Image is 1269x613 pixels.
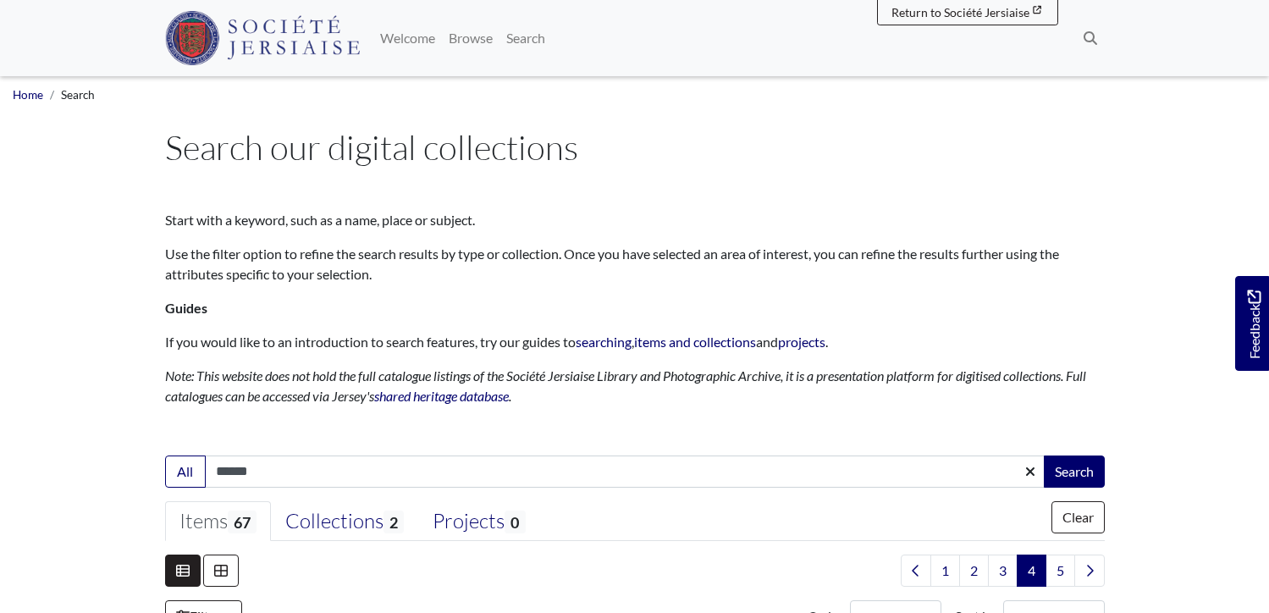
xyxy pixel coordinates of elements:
[165,332,1105,352] p: If you would like to an introduction to search features, try our guides to , and .
[894,555,1105,587] nav: pagination
[165,456,206,488] button: All
[959,555,989,587] a: Goto page 2
[1046,555,1075,587] a: Goto page 5
[891,5,1029,19] span: Return to Société Jersiaise
[778,334,825,350] a: projects
[930,555,960,587] a: Goto page 1
[505,511,525,533] span: 0
[988,555,1018,587] a: Goto page 3
[1074,555,1105,587] a: Next page
[165,300,207,316] strong: Guides
[374,388,509,404] a: shared heritage database
[1244,290,1264,358] span: Feedback
[13,88,43,102] a: Home
[1235,276,1269,371] a: Would you like to provide feedback?
[165,7,361,69] a: Société Jersiaise logo
[205,456,1046,488] input: Enter one or more search terms...
[165,244,1105,284] p: Use the filter option to refine the search results by type or collection. Once you have selected ...
[576,334,632,350] a: searching
[499,21,552,55] a: Search
[228,511,257,533] span: 67
[179,509,257,534] div: Items
[1044,456,1105,488] button: Search
[433,509,525,534] div: Projects
[901,555,931,587] a: Previous page
[61,88,95,102] span: Search
[165,11,361,65] img: Société Jersiaise
[165,127,1105,168] h1: Search our digital collections
[634,334,756,350] a: items and collections
[285,509,404,534] div: Collections
[1017,555,1046,587] span: Goto page 4
[1051,501,1105,533] button: Clear
[383,511,404,533] span: 2
[373,21,442,55] a: Welcome
[165,210,1105,230] p: Start with a keyword, such as a name, place or subject.
[165,367,1086,404] em: Note: This website does not hold the full catalogue listings of the Société Jersiaise Library and...
[442,21,499,55] a: Browse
